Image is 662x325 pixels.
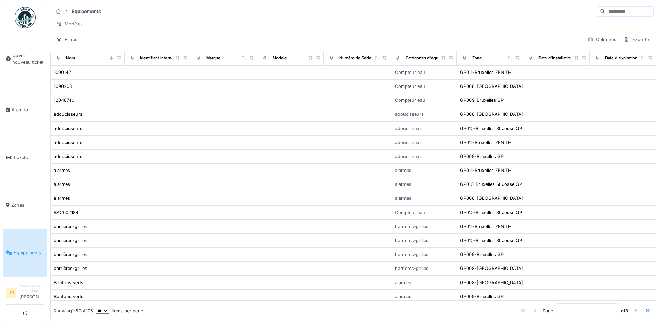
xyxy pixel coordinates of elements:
[6,288,16,298] li: JB
[621,308,628,314] strong: of 3
[19,283,44,303] li: [PERSON_NAME]
[339,55,371,61] div: Numéro de Série
[13,154,44,161] span: Tickets
[15,7,36,28] img: Badge_color-CXgf-gQk.svg
[6,283,44,305] a: JB Responsable demandeur[PERSON_NAME]
[96,308,143,314] div: items per page
[273,55,287,61] div: Modèle
[460,279,539,286] div: GP008-[GEOGRAPHIC_DATA] Cameo
[3,229,47,277] a: Équipements
[460,223,512,230] div: GP011-Bruxelles ZENITH
[53,35,81,45] div: Filtres
[460,83,539,90] div: GP008-[GEOGRAPHIC_DATA] Cameo
[54,153,82,160] div: adoucisseurs
[395,279,411,286] div: alarmes
[472,55,482,61] div: Zone
[54,69,71,76] div: 1090142
[395,69,425,76] div: Compteur eau
[54,195,70,202] div: alarmes
[395,209,425,216] div: Compteur eau
[538,55,573,61] div: Date d'Installation
[19,283,44,294] div: Responsable demandeur
[54,139,82,146] div: adoucisseurs
[69,8,104,15] strong: Équipements
[621,35,654,45] div: Exporter
[460,293,504,300] div: GP009-Bruxelles GP
[395,125,424,132] div: adoucisseurs
[54,237,87,244] div: barrières-grilles
[12,52,44,66] span: Ouvrir nouveau ticket
[395,223,429,230] div: barrières-grilles
[54,167,70,174] div: alarmes
[11,202,44,209] span: Zones
[460,209,522,216] div: GP010-Bruxelles St Josse GP
[3,134,47,181] a: Tickets
[140,55,174,61] div: Identifiant interne
[395,111,424,118] div: adoucisseurs
[395,167,411,174] div: alarmes
[53,19,86,29] div: Modèles
[54,223,87,230] div: barrières-grilles
[54,293,83,300] div: Boutons verts
[395,265,429,272] div: barrières-grilles
[66,55,75,61] div: Nom
[54,251,87,258] div: barrières-grilles
[460,237,522,244] div: GP010-Bruxelles St Josse GP
[395,153,424,160] div: adoucisseurs
[53,308,93,314] div: Showing 1 - 50 of 105
[406,55,454,61] div: Catégories d'équipement
[206,55,221,61] div: Marque
[460,125,522,132] div: GP010-Bruxelles St Josse GP
[543,308,553,314] div: Page
[54,265,87,272] div: barrières-grilles
[460,111,539,118] div: GP008-[GEOGRAPHIC_DATA] Cameo
[54,111,82,118] div: adoucisseurs
[14,249,44,256] span: Équipements
[460,265,539,272] div: GP008-[GEOGRAPHIC_DATA] Cameo
[460,153,504,160] div: GP009-Bruxelles GP
[395,97,425,104] div: Compteur eau
[460,139,512,146] div: GP011-Bruxelles ZENITH
[460,195,539,202] div: GP008-[GEOGRAPHIC_DATA] Cameo
[395,139,424,146] div: adoucisseurs
[460,69,512,76] div: GP011-Bruxelles ZENITH
[460,181,522,188] div: GP010-Bruxelles St Josse GP
[54,209,79,216] div: BAC002184
[3,86,47,134] a: Agenda
[54,125,82,132] div: adoucisseurs
[395,83,425,90] div: Compteur eau
[585,35,619,45] div: Colonnes
[605,55,638,61] div: Date d'expiration
[54,279,83,286] div: Boutons verts
[54,181,70,188] div: alarmes
[3,32,47,86] a: Ouvrir nouveau ticket
[395,181,411,188] div: alarmes
[460,97,504,104] div: GP009-Bruxelles GP
[460,167,512,174] div: GP011-Bruxelles ZENITH
[12,106,44,113] span: Agenda
[54,97,74,104] div: 12048740
[3,181,47,229] a: Zones
[54,83,72,90] div: 1090208
[395,251,429,258] div: barrières-grilles
[395,293,411,300] div: alarmes
[395,237,429,244] div: barrières-grilles
[395,195,411,202] div: alarmes
[460,251,504,258] div: GP009-Bruxelles GP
